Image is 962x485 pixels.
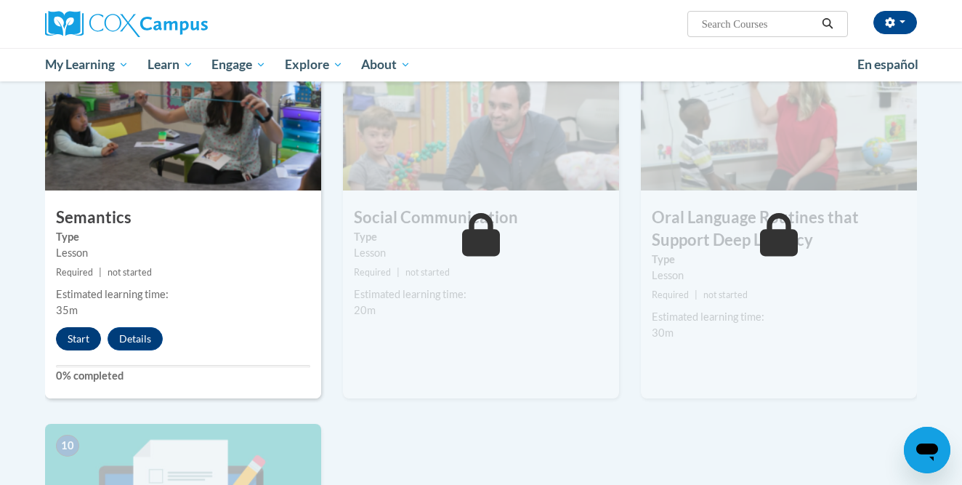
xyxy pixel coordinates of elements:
[108,267,152,278] span: not started
[56,245,310,261] div: Lesson
[354,229,608,245] label: Type
[36,48,138,81] a: My Learning
[138,48,203,81] a: Learn
[873,11,917,34] button: Account Settings
[56,304,78,316] span: 35m
[641,207,917,252] h3: Oral Language Routines that Support Deep Literacy
[354,286,608,302] div: Estimated learning time:
[45,45,321,191] img: Course Image
[56,435,79,457] span: 10
[343,45,619,191] img: Course Image
[652,309,906,325] div: Estimated learning time:
[211,56,266,73] span: Engage
[817,15,838,33] button: Search
[352,48,421,81] a: About
[45,207,321,229] h3: Semantics
[405,267,450,278] span: not started
[652,289,689,300] span: Required
[108,327,163,350] button: Details
[354,267,391,278] span: Required
[695,289,698,300] span: |
[343,207,619,229] h3: Social Communication
[147,56,193,73] span: Learn
[904,427,950,473] iframe: Button to launch messaging window
[99,267,102,278] span: |
[848,49,928,80] a: En español
[361,56,411,73] span: About
[56,368,310,384] label: 0% completed
[641,45,917,191] img: Course Image
[45,11,321,37] a: Cox Campus
[45,11,208,37] img: Cox Campus
[703,289,748,300] span: not started
[652,326,674,339] span: 30m
[56,267,93,278] span: Required
[397,267,400,278] span: |
[354,245,608,261] div: Lesson
[285,56,343,73] span: Explore
[56,327,101,350] button: Start
[652,268,906,284] div: Lesson
[354,304,376,316] span: 20m
[23,48,939,81] div: Main menu
[56,229,310,245] label: Type
[45,56,129,73] span: My Learning
[700,15,817,33] input: Search Courses
[652,252,906,268] label: Type
[275,48,352,81] a: Explore
[857,57,918,72] span: En español
[56,286,310,302] div: Estimated learning time:
[202,48,275,81] a: Engage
